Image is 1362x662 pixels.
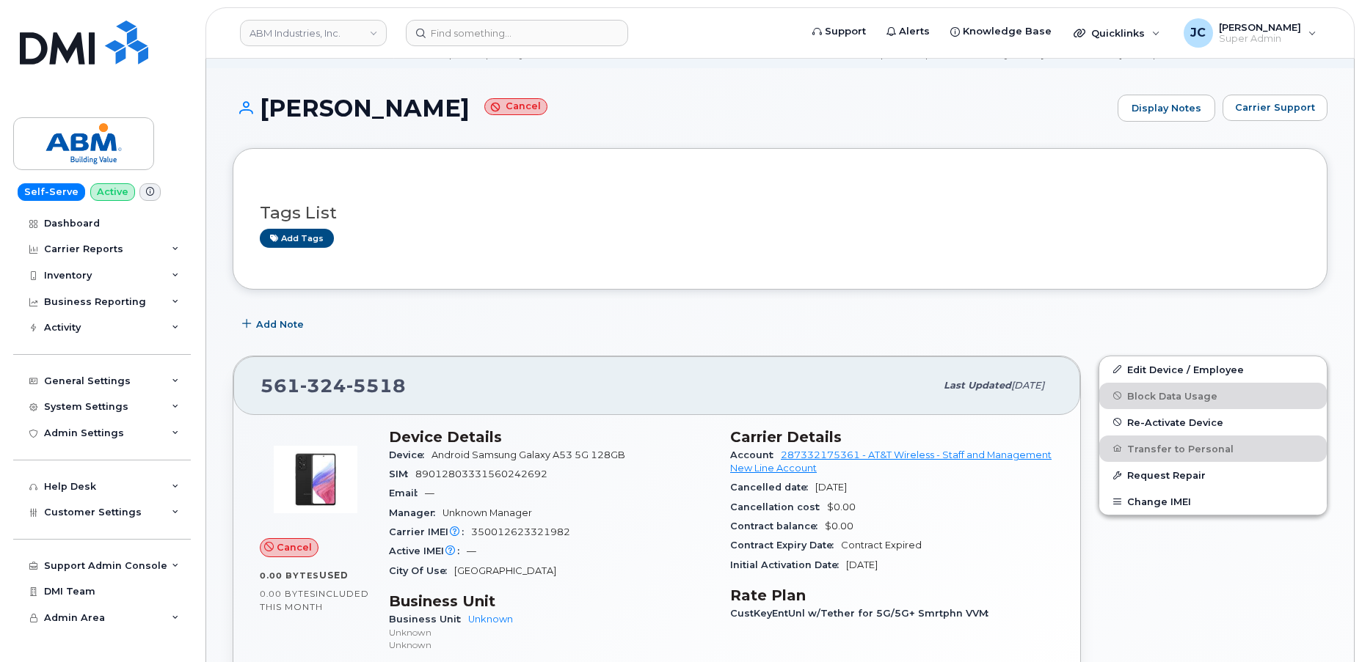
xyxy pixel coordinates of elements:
div: Jene Cook [1173,18,1327,48]
button: Request Repair [1099,462,1327,488]
span: CustKeyEntUnl w/Tether for 5G/5G+ Smrtphn VVM [730,608,996,619]
small: Cancel [484,98,547,115]
span: Android Samsung Galaxy A53 5G 128GB [431,449,625,460]
span: — [425,488,434,499]
a: Alerts [876,17,940,46]
span: 324 [300,375,346,397]
span: Cancelled date [730,482,815,493]
span: Alerts [899,24,930,39]
span: [DATE] [815,482,847,493]
span: $0.00 [825,521,853,532]
button: Change IMEI [1099,488,1327,515]
span: Support [825,24,866,39]
span: $0.00 [827,501,856,512]
span: Business Unit [389,614,468,625]
button: Add Note [233,312,316,338]
span: [PERSON_NAME] [1219,21,1301,33]
span: 0.00 Bytes [260,570,319,581]
button: Carrier Support [1223,95,1328,121]
a: Display Notes [1118,95,1215,122]
span: Active IMEI [389,545,467,556]
span: 89012803331560242692 [415,468,547,479]
span: included this month [260,588,369,612]
div: Quicklinks [1063,18,1170,48]
span: Account [730,449,781,460]
span: Quicklinks [1091,27,1145,39]
span: SIM [389,468,415,479]
span: Manager [389,507,443,518]
button: Re-Activate Device [1099,409,1327,435]
input: Find something... [406,20,628,46]
span: Contract balance [730,521,825,532]
span: 0.00 Bytes [260,589,316,599]
span: 561 [261,375,406,397]
span: Cancel [277,540,312,554]
p: Unknown [389,639,713,651]
span: Unknown Manager [443,507,532,518]
p: Unknown [389,626,713,639]
span: Add Note [256,317,304,331]
span: City Of Use [389,565,454,576]
span: Super Admin [1219,33,1301,45]
span: Device [389,449,431,460]
button: Block Data Usage [1099,383,1327,409]
a: Knowledge Base [940,17,1062,46]
img: image20231002-3703462-kjv75p.jpeg [272,435,360,523]
span: Cancellation cost [730,501,827,512]
h1: [PERSON_NAME] [233,95,1110,121]
span: Last updated [944,380,1011,391]
h3: Business Unit [389,592,713,610]
span: JC [1190,24,1206,42]
span: [DATE] [1011,380,1044,391]
h3: Device Details [389,428,713,446]
a: Support [802,17,876,46]
span: Contract Expired [841,540,922,551]
span: Knowledge Base [963,24,1052,39]
h3: Rate Plan [730,586,1054,604]
a: Unknown [468,614,513,625]
button: Transfer to Personal [1099,435,1327,462]
a: ABM Industries, Inc. [240,20,387,46]
span: Carrier IMEI [389,526,471,537]
a: 287332175361 - AT&T Wireless - Staff and Management New Line Account [730,449,1052,474]
span: — [467,545,476,556]
h3: Carrier Details [730,428,1054,446]
span: Carrier Support [1235,100,1315,114]
span: 5518 [346,375,406,397]
span: 350012623321982 [471,526,570,537]
span: Email [389,488,425,499]
span: [DATE] [846,559,878,570]
span: Re-Activate Device [1127,416,1223,427]
a: Edit Device / Employee [1099,356,1327,383]
h3: Tags List [260,204,1300,222]
a: Add tags [260,229,334,247]
span: Initial Activation Date [730,559,846,570]
span: [GEOGRAPHIC_DATA] [454,565,556,576]
span: used [319,570,349,581]
span: Contract Expiry Date [730,540,841,551]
